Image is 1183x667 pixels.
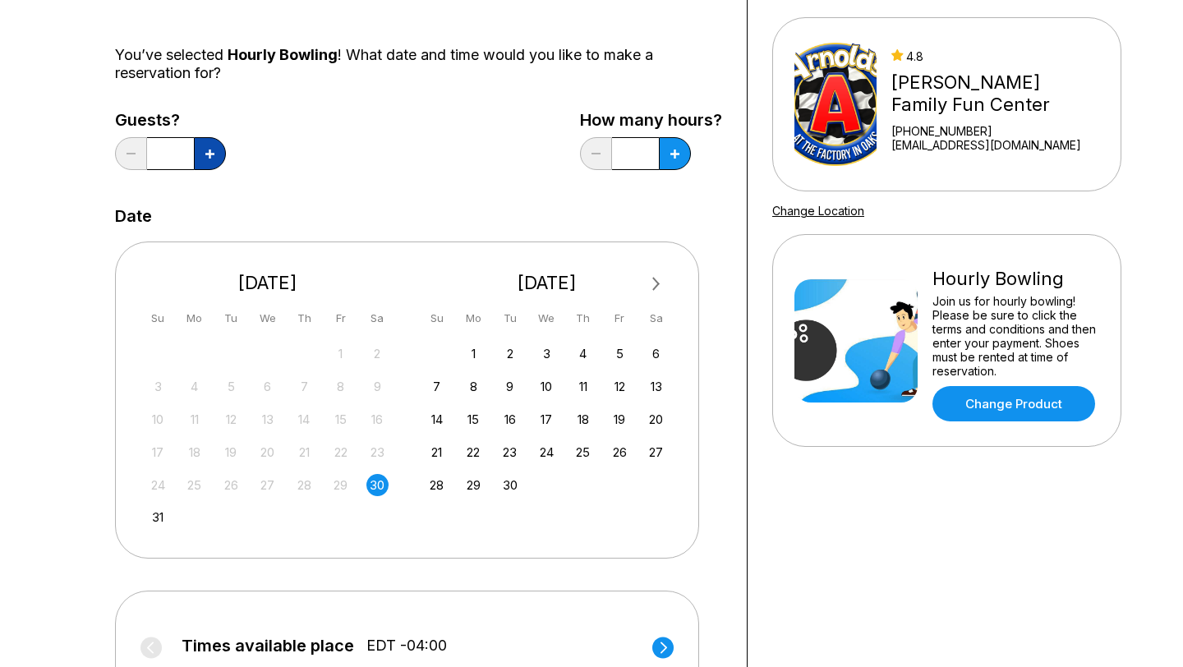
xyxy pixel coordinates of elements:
[463,441,485,463] div: Choose Monday, September 22nd, 2025
[147,441,169,463] div: Not available Sunday, August 17th, 2025
[463,375,485,398] div: Choose Monday, September 8th, 2025
[426,408,448,430] div: Choose Sunday, September 14th, 2025
[572,307,594,329] div: Th
[580,111,722,129] label: How many hours?
[932,268,1099,290] div: Hourly Bowling
[891,49,1099,63] div: 4.8
[572,375,594,398] div: Choose Thursday, September 11th, 2025
[572,408,594,430] div: Choose Thursday, September 18th, 2025
[293,375,315,398] div: Not available Thursday, August 7th, 2025
[463,343,485,365] div: Choose Monday, September 1st, 2025
[220,408,242,430] div: Not available Tuesday, August 12th, 2025
[645,375,667,398] div: Choose Saturday, September 13th, 2025
[147,474,169,496] div: Not available Sunday, August 24th, 2025
[293,474,315,496] div: Not available Thursday, August 28th, 2025
[572,343,594,365] div: Choose Thursday, September 4th, 2025
[499,375,521,398] div: Choose Tuesday, September 9th, 2025
[572,441,594,463] div: Choose Thursday, September 25th, 2025
[256,307,278,329] div: We
[183,408,205,430] div: Not available Monday, August 11th, 2025
[536,441,558,463] div: Choose Wednesday, September 24th, 2025
[329,343,352,365] div: Not available Friday, August 1st, 2025
[147,408,169,430] div: Not available Sunday, August 10th, 2025
[293,408,315,430] div: Not available Thursday, August 14th, 2025
[645,408,667,430] div: Choose Saturday, September 20th, 2025
[220,375,242,398] div: Not available Tuesday, August 5th, 2025
[426,441,448,463] div: Choose Sunday, September 21st, 2025
[420,272,674,294] div: [DATE]
[220,474,242,496] div: Not available Tuesday, August 26th, 2025
[228,46,338,63] span: Hourly Bowling
[426,474,448,496] div: Choose Sunday, September 28th, 2025
[329,474,352,496] div: Not available Friday, August 29th, 2025
[645,307,667,329] div: Sa
[463,307,485,329] div: Mo
[499,343,521,365] div: Choose Tuesday, September 2nd, 2025
[256,375,278,398] div: Not available Wednesday, August 6th, 2025
[256,441,278,463] div: Not available Wednesday, August 20th, 2025
[932,386,1095,421] a: Change Product
[932,294,1099,378] div: Join us for hourly bowling! Please be sure to click the terms and conditions and then enter your ...
[366,637,447,655] span: EDT -04:00
[609,375,631,398] div: Choose Friday, September 12th, 2025
[329,375,352,398] div: Not available Friday, August 8th, 2025
[609,307,631,329] div: Fr
[536,375,558,398] div: Choose Wednesday, September 10th, 2025
[609,441,631,463] div: Choose Friday, September 26th, 2025
[499,474,521,496] div: Choose Tuesday, September 30th, 2025
[891,71,1099,116] div: [PERSON_NAME] Family Fun Center
[645,343,667,365] div: Choose Saturday, September 6th, 2025
[183,441,205,463] div: Not available Monday, August 18th, 2025
[147,506,169,528] div: Choose Sunday, August 31st, 2025
[293,441,315,463] div: Not available Thursday, August 21st, 2025
[183,474,205,496] div: Not available Monday, August 25th, 2025
[140,272,395,294] div: [DATE]
[366,307,389,329] div: Sa
[329,307,352,329] div: Fr
[891,138,1099,152] a: [EMAIL_ADDRESS][DOMAIN_NAME]
[147,307,169,329] div: Su
[463,474,485,496] div: Choose Monday, September 29th, 2025
[329,408,352,430] div: Not available Friday, August 15th, 2025
[256,408,278,430] div: Not available Wednesday, August 13th, 2025
[220,307,242,329] div: Tu
[463,408,485,430] div: Choose Monday, September 15th, 2025
[145,341,391,529] div: month 2025-08
[424,341,670,496] div: month 2025-09
[536,408,558,430] div: Choose Wednesday, September 17th, 2025
[499,307,521,329] div: Tu
[115,111,226,129] label: Guests?
[426,375,448,398] div: Choose Sunday, September 7th, 2025
[329,441,352,463] div: Not available Friday, August 22nd, 2025
[426,307,448,329] div: Su
[366,408,389,430] div: Not available Saturday, August 16th, 2025
[609,408,631,430] div: Choose Friday, September 19th, 2025
[536,343,558,365] div: Choose Wednesday, September 3rd, 2025
[794,279,918,402] img: Hourly Bowling
[499,441,521,463] div: Choose Tuesday, September 23rd, 2025
[256,474,278,496] div: Not available Wednesday, August 27th, 2025
[609,343,631,365] div: Choose Friday, September 5th, 2025
[115,207,152,225] label: Date
[115,46,722,82] div: You’ve selected ! What date and time would you like to make a reservation for?
[293,307,315,329] div: Th
[366,343,389,365] div: Not available Saturday, August 2nd, 2025
[147,375,169,398] div: Not available Sunday, August 3rd, 2025
[366,474,389,496] div: Choose Saturday, August 30th, 2025
[182,637,354,655] span: Times available place
[220,441,242,463] div: Not available Tuesday, August 19th, 2025
[643,271,670,297] button: Next Month
[499,408,521,430] div: Choose Tuesday, September 16th, 2025
[366,441,389,463] div: Not available Saturday, August 23rd, 2025
[536,307,558,329] div: We
[772,204,864,218] a: Change Location
[794,43,877,166] img: Arnold's Family Fun Center
[366,375,389,398] div: Not available Saturday, August 9th, 2025
[645,441,667,463] div: Choose Saturday, September 27th, 2025
[891,124,1099,138] div: [PHONE_NUMBER]
[183,375,205,398] div: Not available Monday, August 4th, 2025
[183,307,205,329] div: Mo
